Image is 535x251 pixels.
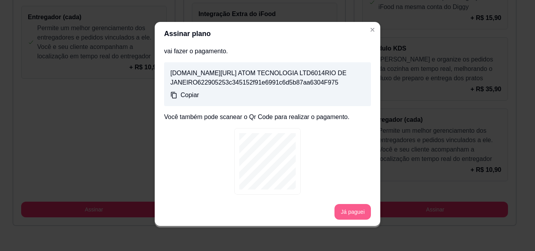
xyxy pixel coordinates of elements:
p: Copie o código abaixo e utilize o Pix Copia e Cola no aplicativo que você vai fazer o pagamento. [164,37,371,56]
p: [DOMAIN_NAME][URL] ATOM TECNOLOGIA LTD6014RIO DE JANEIRO622905253c345152f91e6991c6d5b87aa6304F975 [170,69,365,87]
button: Close [366,23,379,36]
p: Você também pode scanear o Qr Code para realizar o pagamento. [164,112,371,122]
p: Copiar [181,90,199,100]
header: Assinar plano [155,22,380,45]
button: Já paguei [334,204,371,220]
